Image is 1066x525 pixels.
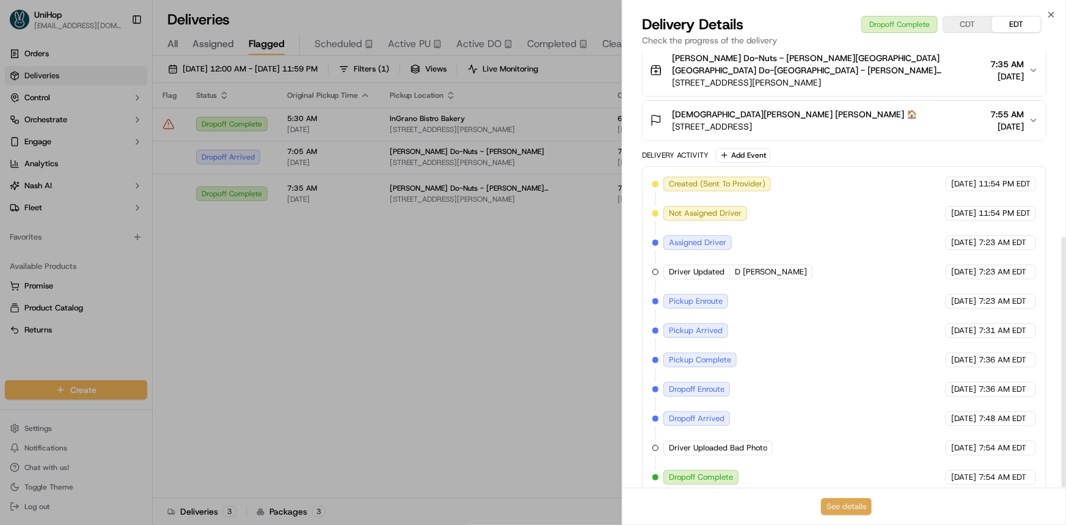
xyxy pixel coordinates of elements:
span: 7:35 AM [990,58,1024,70]
span: Assigned Driver [669,237,726,248]
input: Got a question? Start typing here... [32,79,220,92]
button: CDT [943,17,992,32]
span: • [101,189,106,199]
span: Dropoff Enroute [669,384,725,395]
span: [DATE] [990,70,1024,83]
span: Created (Sent To Provider) [669,178,765,189]
span: 7:23 AM EDT [979,266,1026,277]
img: 1736555255976-a54dd68f-1ca7-489b-9aae-adbdc363a1c4 [24,190,34,200]
span: D [PERSON_NAME] [735,266,807,277]
span: 7:36 AM EDT [979,354,1026,365]
span: • [133,222,137,232]
button: See all [189,156,222,171]
span: [STREET_ADDRESS] [672,120,917,133]
span: 7:48 AM EDT [979,413,1026,424]
span: [DATE] [139,222,164,232]
span: [PERSON_NAME] Do-Nuts - [PERSON_NAME][GEOGRAPHIC_DATA] [GEOGRAPHIC_DATA] Do-[GEOGRAPHIC_DATA] - [... [672,52,985,76]
a: 💻API Documentation [98,268,201,290]
span: [DATE] [990,120,1024,133]
span: 11:54 PM EDT [979,208,1031,219]
span: [DATE] [951,178,976,189]
span: Pickup Arrived [669,325,723,336]
span: Pickup Complete [669,354,731,365]
span: Pylon [122,303,148,312]
span: [DATE] [951,472,976,483]
span: Driver Updated [669,266,725,277]
span: [DATE] [951,208,976,219]
span: 7:54 AM EDT [979,472,1026,483]
button: See details [821,498,872,515]
span: Dropoff Complete [669,472,733,483]
span: [DATE] [951,384,976,395]
span: 11:54 PM EDT [979,178,1031,189]
span: [DATE] [951,442,976,453]
span: 7:31 AM EDT [979,325,1026,336]
span: Delivery Details [642,15,743,34]
div: Delivery Activity [642,150,709,160]
a: Powered byPylon [86,303,148,312]
img: 1736555255976-a54dd68f-1ca7-489b-9aae-adbdc363a1c4 [12,117,34,139]
span: Wisdom [PERSON_NAME] [38,222,130,232]
button: [PERSON_NAME] Do-Nuts - [PERSON_NAME][GEOGRAPHIC_DATA] [GEOGRAPHIC_DATA] Do-[GEOGRAPHIC_DATA] - [... [643,45,1046,96]
button: Start new chat [208,120,222,135]
span: Pickup Enroute [669,296,723,307]
div: Past conversations [12,159,82,169]
span: [DATE] [951,237,976,248]
img: Grace Nketiah [12,178,32,197]
span: 7:36 AM EDT [979,384,1026,395]
img: 1736555255976-a54dd68f-1ca7-489b-9aae-adbdc363a1c4 [24,223,34,233]
span: [DATE] [951,413,976,424]
span: [STREET_ADDRESS][PERSON_NAME] [672,76,985,89]
span: [DATE] [951,296,976,307]
span: [PERSON_NAME] [38,189,99,199]
div: We're available if you need us! [55,129,168,139]
span: 7:23 AM EDT [979,296,1026,307]
button: EDT [992,17,1041,32]
span: [DATE] [108,189,133,199]
span: [DATE] [951,354,976,365]
div: Start new chat [55,117,200,129]
span: API Documentation [115,273,196,285]
span: [DEMOGRAPHIC_DATA][PERSON_NAME] [PERSON_NAME] 🏠 [672,108,917,120]
span: Not Assigned Driver [669,208,742,219]
img: Wisdom Oko [12,211,32,235]
button: [DEMOGRAPHIC_DATA][PERSON_NAME] [PERSON_NAME] 🏠[STREET_ADDRESS]7:55 AM[DATE] [643,101,1046,140]
span: Driver Uploaded Bad Photo [669,442,767,453]
span: 7:55 AM [990,108,1024,120]
span: [DATE] [951,325,976,336]
img: Nash [12,12,37,37]
img: 4920774857489_3d7f54699973ba98c624_72.jpg [26,117,48,139]
p: Welcome 👋 [12,49,222,68]
p: Check the progress of the delivery [642,34,1046,46]
span: Knowledge Base [24,273,93,285]
button: Add Event [716,148,770,163]
div: 💻 [103,274,113,284]
div: 📗 [12,274,22,284]
span: [DATE] [951,266,976,277]
span: 7:23 AM EDT [979,237,1026,248]
span: Dropoff Arrived [669,413,725,424]
a: 📗Knowledge Base [7,268,98,290]
span: 7:54 AM EDT [979,442,1026,453]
